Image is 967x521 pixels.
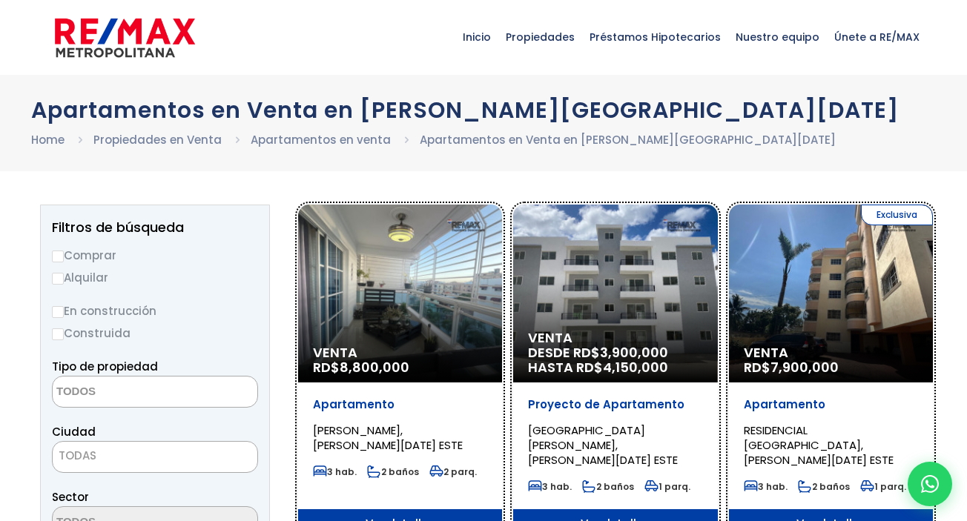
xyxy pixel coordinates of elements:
span: 7,900,000 [770,358,839,376]
span: Propiedades [498,15,582,59]
span: 3 hab. [313,465,357,478]
span: Únete a RE/MAX [827,15,927,59]
a: Apartamentos en venta [251,132,391,147]
span: 2 parq. [429,465,477,478]
span: TODAS [53,445,257,466]
span: TODAS [59,448,96,463]
span: Nuestro equipo [728,15,827,59]
label: Construida [52,324,258,342]
span: 2 baños [582,480,634,493]
label: Comprar [52,246,258,265]
span: TODAS [52,441,258,473]
span: 3,900,000 [600,343,668,362]
span: 1 parq. [860,480,906,493]
span: [GEOGRAPHIC_DATA][PERSON_NAME], [PERSON_NAME][DATE] ESTE [528,422,678,468]
span: Préstamos Hipotecarios [582,15,728,59]
span: Exclusiva [861,205,933,225]
span: 3 hab. [528,480,572,493]
span: Ciudad [52,424,96,439]
input: Comprar [52,250,64,262]
span: Sector [52,489,89,505]
label: En construcción [52,302,258,320]
input: Alquilar [52,273,64,285]
span: DESDE RD$ [528,345,702,375]
span: Inicio [455,15,498,59]
span: Venta [528,331,702,345]
span: Tipo de propiedad [52,359,158,374]
span: Venta [313,345,487,360]
span: RD$ [744,358,839,376]
a: Propiedades en Venta [93,132,222,147]
span: HASTA RD$ [528,360,702,375]
input: Construida [52,328,64,340]
input: En construcción [52,306,64,318]
p: Apartamento [744,397,918,412]
span: 2 baños [798,480,850,493]
h1: Apartamentos en Venta en [PERSON_NAME][GEOGRAPHIC_DATA][DATE] [31,97,936,123]
img: remax-metropolitana-logo [55,16,195,60]
span: Venta [744,345,918,360]
li: Apartamentos en Venta en [PERSON_NAME][GEOGRAPHIC_DATA][DATE] [420,130,836,149]
span: RESIDENCIAL [GEOGRAPHIC_DATA], [PERSON_NAME][DATE] ESTE [744,422,894,468]
h2: Filtros de búsqueda [52,220,258,235]
p: Proyecto de Apartamento [528,397,702,412]
textarea: Search [53,376,197,408]
p: Apartamento [313,397,487,412]
span: 8,800,000 [340,358,409,376]
span: 1 parq. [644,480,690,493]
span: 2 baños [367,465,419,478]
span: [PERSON_NAME], [PERSON_NAME][DATE] ESTE [313,422,463,453]
label: Alquilar [52,268,258,287]
span: 3 hab. [744,480,788,493]
span: RD$ [313,358,409,376]
a: Home [31,132,65,147]
span: 4,150,000 [603,358,668,376]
